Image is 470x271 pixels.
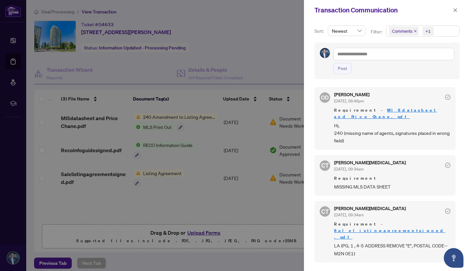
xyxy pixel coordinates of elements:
h5: [PERSON_NAME][MEDICAL_DATA] [334,160,406,165]
span: Comments [389,27,419,36]
span: check-circle [445,208,450,214]
div: +1 [425,28,431,34]
span: MISSING MLS DATA SHEET [334,183,450,190]
span: Requirement [334,175,450,182]
img: Profile Icon [320,48,330,58]
span: [DATE], 09:34am [334,167,364,172]
h5: [PERSON_NAME][MEDICAL_DATA] [334,206,406,211]
span: Requirement - [334,221,450,241]
span: Requirement - [334,107,450,120]
span: [DATE], 06:46pm [334,99,364,103]
p: Sort: [314,27,325,35]
span: CT [321,161,329,170]
span: LA (PG. 1 , 4-5 ADDRESS REMOVE "E", POSTAL CODE-- M2N 0E1) [334,242,450,257]
span: Hi, 240 (missing name of agents, signatures placed in wrong field) [334,122,450,145]
h5: [PERSON_NAME] [334,92,369,97]
button: Open asap [444,248,463,268]
span: check-circle [445,95,450,100]
span: [DATE], 09:34am [334,212,364,217]
span: Comments [392,28,412,34]
span: check-circle [445,163,450,168]
span: close [453,8,458,12]
a: Salelistingagreementsigned.pdf [334,228,445,240]
span: close [414,29,417,33]
p: Filter: [371,28,383,35]
div: Transaction Communication [314,5,451,15]
span: OD [321,93,329,102]
span: Newest [332,26,362,36]
span: CT [321,207,329,216]
button: Post [333,63,351,74]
